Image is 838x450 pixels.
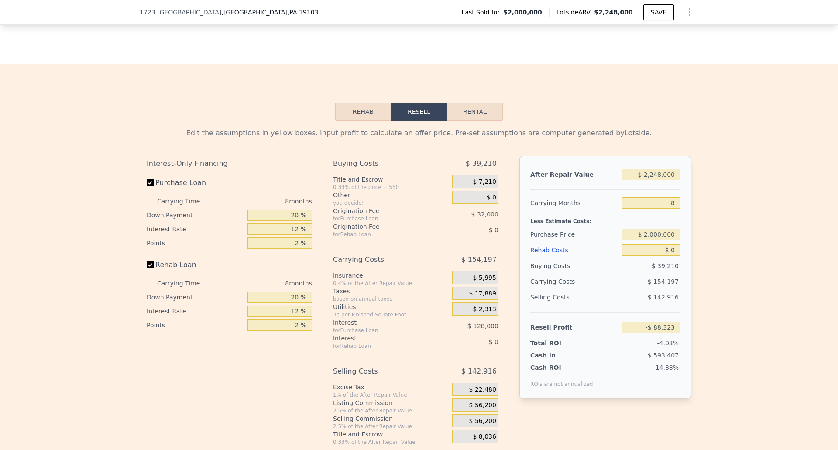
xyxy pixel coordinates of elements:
[221,8,318,17] span: , [GEOGRAPHIC_DATA]
[333,184,449,191] div: 0.33% of the price + 550
[530,372,593,388] div: ROIs are not annualized
[333,287,449,295] div: Taxes
[333,311,449,318] div: 3¢ per Finished Square Foot
[681,3,698,21] button: Show Options
[333,423,449,430] div: 2.5% of the After Repair Value
[147,257,244,273] label: Rehab Loan
[487,194,496,202] span: $ 0
[530,289,618,305] div: Selling Costs
[530,227,618,242] div: Purchase Price
[333,327,430,334] div: for Purchase Loan
[333,252,430,268] div: Carrying Costs
[333,271,449,280] div: Insurance
[648,352,679,359] span: $ 593,407
[473,274,496,282] span: $ 5,995
[333,295,449,302] div: based on annual taxes
[217,194,312,208] div: 8 months
[335,103,391,121] button: Rehab
[462,8,504,17] span: Last Sold for
[530,339,585,347] div: Total ROI
[147,222,244,236] div: Interest Rate
[461,252,496,268] span: $ 154,197
[469,386,496,394] span: $ 22,480
[333,439,449,446] div: 0.33% of the After Repair Value
[530,319,618,335] div: Resell Profit
[391,103,447,121] button: Resell
[469,417,496,425] span: $ 56,200
[530,274,585,289] div: Carrying Costs
[333,156,430,172] div: Buying Costs
[466,156,497,172] span: $ 39,210
[333,222,430,231] div: Origination Fee
[530,363,593,372] div: Cash ROI
[473,306,496,313] span: $ 2,313
[157,194,214,208] div: Carrying Time
[147,236,244,250] div: Points
[469,402,496,409] span: $ 56,200
[461,364,496,379] span: $ 142,916
[333,175,449,184] div: Title and Escrow
[473,433,496,441] span: $ 8,036
[467,323,498,330] span: $ 128,000
[147,261,154,268] input: Rehab Loan
[648,294,679,301] span: $ 142,916
[489,338,498,345] span: $ 0
[147,156,312,172] div: Interest-Only Financing
[653,364,679,371] span: -14.88%
[288,9,319,16] span: , PA 19103
[503,8,542,17] span: $2,000,000
[333,407,449,414] div: 2.5% of the After Repair Value
[530,211,680,227] div: Less Estimate Costs:
[530,242,618,258] div: Rehab Costs
[333,302,449,311] div: Utilities
[333,430,449,439] div: Title and Escrow
[333,414,449,423] div: Selling Commission
[594,9,633,16] span: $2,248,000
[333,215,430,222] div: for Purchase Loan
[147,318,244,332] div: Points
[643,4,674,20] button: SAVE
[530,258,618,274] div: Buying Costs
[473,178,496,186] span: $ 7,210
[157,276,214,290] div: Carrying Time
[333,280,449,287] div: 0.4% of the After Repair Value
[333,398,449,407] div: Listing Commission
[333,392,449,398] div: 1% of the After Repair Value
[147,304,244,318] div: Interest Rate
[333,199,449,206] div: you decide!
[147,208,244,222] div: Down Payment
[333,231,430,238] div: for Rehab Loan
[447,103,503,121] button: Rental
[333,318,430,327] div: Interest
[648,278,679,285] span: $ 154,197
[657,340,679,347] span: -4.03%
[333,383,449,392] div: Excise Tax
[333,364,430,379] div: Selling Costs
[469,290,496,298] span: $ 17,889
[530,195,618,211] div: Carrying Months
[217,276,312,290] div: 8 months
[147,175,244,191] label: Purchase Loan
[333,191,449,199] div: Other
[147,179,154,186] input: Purchase Loan
[147,290,244,304] div: Down Payment
[530,167,618,182] div: After Repair Value
[652,262,679,269] span: $ 39,210
[147,128,691,138] div: Edit the assumptions in yellow boxes. Input profit to calculate an offer price. Pre-set assumptio...
[333,343,430,350] div: for Rehab Loan
[140,8,221,17] span: 1723 [GEOGRAPHIC_DATA]
[489,227,498,234] span: $ 0
[556,8,594,17] span: Lotside ARV
[333,334,430,343] div: Interest
[471,211,498,218] span: $ 32,000
[530,351,585,360] div: Cash In
[333,206,430,215] div: Origination Fee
